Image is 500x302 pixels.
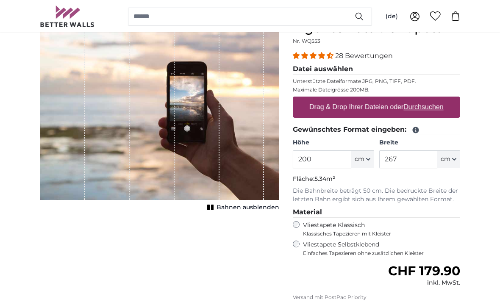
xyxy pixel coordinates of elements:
[293,37,320,44] span: Nr. WQ553
[293,294,460,300] p: Versand mit PostPac Priority
[40,5,95,27] img: Betterwalls
[293,207,460,217] legend: Material
[335,51,393,59] span: 28 Bewertungen
[388,263,460,278] span: CHF 179.90
[205,201,279,213] button: Bahnen ausblenden
[293,138,374,147] label: Höhe
[437,150,460,168] button: cm
[351,150,374,168] button: cm
[314,175,335,182] span: 5.34m²
[303,221,453,237] label: Vliestapete Klassisch
[379,138,460,147] label: Breite
[306,98,447,115] label: Drag & Drop Ihrer Dateien oder
[388,278,460,287] div: inkl. MwSt.
[303,230,453,237] span: Klassisches Tapezieren mit Kleister
[293,86,460,93] p: Maximale Dateigrösse 200MB.
[293,78,460,84] p: Unterstützte Dateiformate JPG, PNG, TIFF, PDF.
[303,240,460,256] label: Vliestapete Selbstklebend
[404,103,444,110] u: Durchsuchen
[293,124,460,135] legend: Gewünschtes Format eingeben:
[441,155,450,163] span: cm
[379,8,405,24] button: (de)
[355,155,364,163] span: cm
[217,203,279,211] span: Bahnen ausblenden
[293,64,460,74] legend: Datei auswählen
[293,186,460,203] p: Die Bahnbreite beträgt 50 cm. Die bedruckte Breite der letzten Bahn ergibt sich aus Ihrem gewählt...
[40,20,279,213] div: 1 of 1
[293,51,335,59] span: 4.32 stars
[303,249,460,256] span: Einfaches Tapezieren ohne zusätzlichen Kleister
[293,175,460,183] p: Fläche:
